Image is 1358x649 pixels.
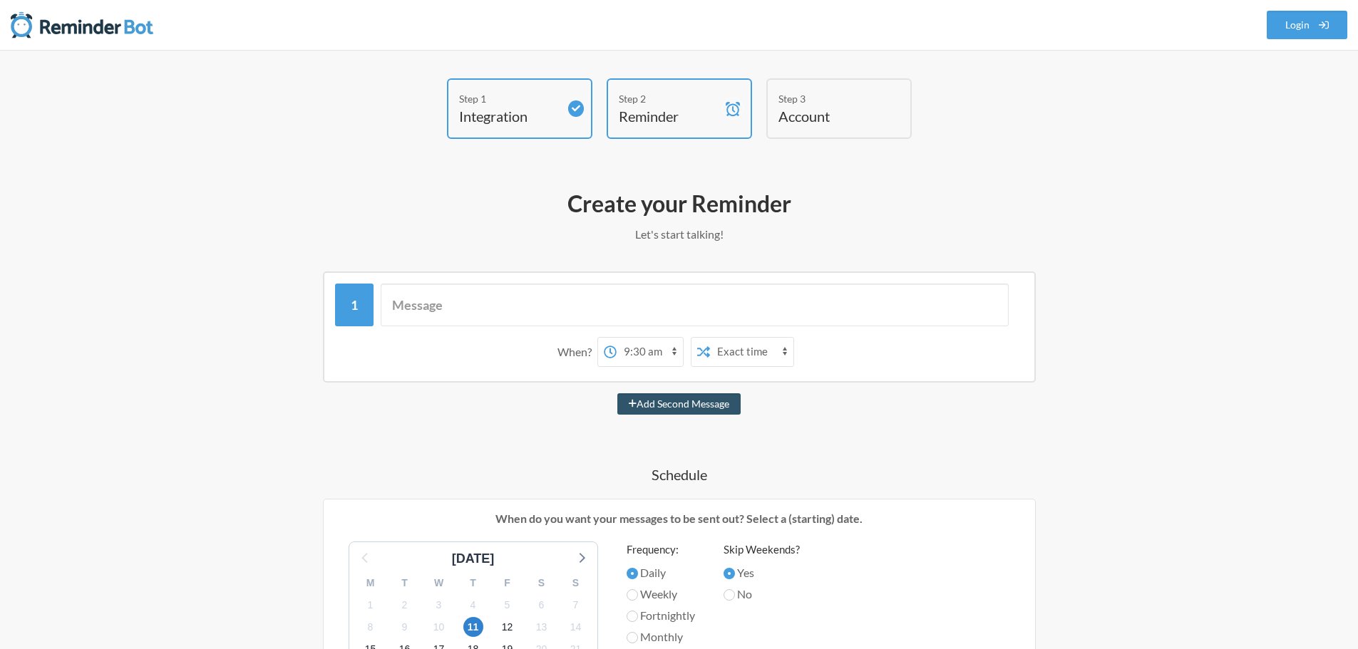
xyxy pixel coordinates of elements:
[627,628,695,645] label: Monthly
[361,595,381,615] span: Wednesday 1 October 2025
[388,572,422,594] div: T
[266,464,1093,484] h4: Schedule
[627,541,695,558] label: Frequency:
[266,226,1093,243] p: Let's start talking!
[627,568,638,579] input: Daily
[381,284,1009,326] input: Message
[498,617,518,637] span: Sunday 12 October 2025
[334,510,1024,527] p: When do you want your messages to be sent out? Select a (starting) date.
[778,91,878,106] div: Step 3
[532,595,552,615] span: Monday 6 October 2025
[617,393,741,415] button: Add Second Message
[724,541,800,558] label: Skip Weekends?
[724,564,800,581] label: Yes
[456,572,490,594] div: T
[627,632,638,643] input: Monthly
[724,589,735,601] input: No
[429,617,449,637] span: Friday 10 October 2025
[361,617,381,637] span: Wednesday 8 October 2025
[627,586,695,603] label: Weekly
[532,617,552,637] span: Monday 13 October 2025
[619,91,719,106] div: Step 2
[557,337,597,367] div: When?
[724,586,800,603] label: No
[266,189,1093,219] h2: Create your Reminder
[498,595,518,615] span: Sunday 5 October 2025
[463,595,483,615] span: Saturday 4 October 2025
[627,589,638,601] input: Weekly
[566,595,586,615] span: Tuesday 7 October 2025
[627,611,638,622] input: Fortnightly
[1267,11,1348,39] a: Login
[559,572,593,594] div: S
[459,91,559,106] div: Step 1
[619,106,719,126] h4: Reminder
[525,572,559,594] div: S
[395,617,415,637] span: Thursday 9 October 2025
[627,564,695,581] label: Daily
[395,595,415,615] span: Thursday 2 October 2025
[11,11,153,39] img: Reminder Bot
[463,617,483,637] span: Saturday 11 October 2025
[566,617,586,637] span: Tuesday 14 October 2025
[429,595,449,615] span: Friday 3 October 2025
[422,572,456,594] div: W
[724,568,735,579] input: Yes
[778,106,878,126] h4: Account
[354,572,388,594] div: M
[490,572,525,594] div: F
[627,607,695,624] label: Fortnightly
[446,549,500,568] div: [DATE]
[459,106,559,126] h4: Integration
